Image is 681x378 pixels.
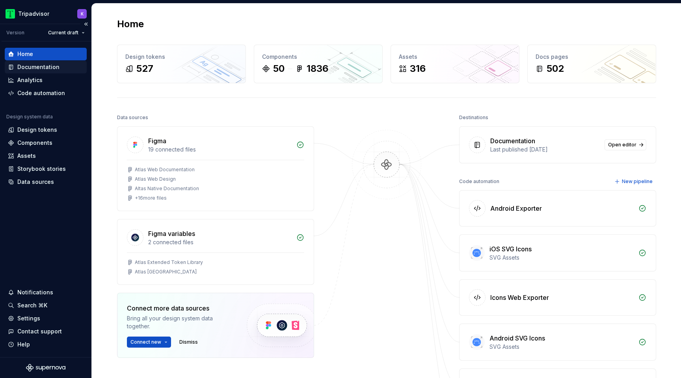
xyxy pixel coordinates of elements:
[6,30,24,36] div: Version
[130,339,161,345] span: Connect new
[17,139,52,147] div: Components
[17,126,57,134] div: Design tokens
[273,62,285,75] div: 50
[117,126,314,211] a: Figma19 connected filesAtlas Web DocumentationAtlas Web DesignAltas Native Documentation+16more f...
[5,286,87,299] button: Notifications
[117,18,144,30] h2: Home
[48,30,78,36] span: Current draft
[148,146,292,153] div: 19 connected files
[136,62,153,75] div: 527
[527,45,656,83] a: Docs pages502
[148,238,292,246] div: 2 connected files
[622,178,653,185] span: New pipeline
[17,89,65,97] div: Code automation
[17,314,40,322] div: Settings
[18,10,49,18] div: Tripadvisor
[5,87,87,99] a: Code automation
[135,167,195,173] div: Atlas Web Documentation
[5,137,87,149] a: Components
[489,333,545,343] div: Android SVG Icons
[17,288,53,296] div: Notifications
[135,176,176,182] div: Atlas Web Design
[459,176,499,187] div: Code automation
[17,165,66,173] div: Storybook stories
[135,185,199,192] div: Altas Native Documentation
[148,229,195,238] div: Figma variables
[125,53,238,61] div: Design tokens
[490,293,549,302] div: Icons Web Exporter
[612,176,656,187] button: New pipeline
[490,146,600,153] div: Last published [DATE]
[547,62,564,75] div: 502
[17,76,43,84] div: Analytics
[17,178,54,186] div: Data sources
[117,45,246,83] a: Design tokens527
[80,19,91,30] button: Collapse sidebar
[176,337,201,348] button: Dismiss
[490,136,535,146] div: Documentation
[17,50,33,58] div: Home
[5,299,87,312] button: Search ⌘K
[5,150,87,162] a: Assets
[5,325,87,338] button: Contact support
[254,45,383,83] a: Components501836
[135,195,167,201] div: + 16 more files
[5,176,87,188] a: Data sources
[262,53,374,61] div: Components
[17,327,62,335] div: Contact support
[5,163,87,175] a: Storybook stories
[127,337,171,348] button: Connect new
[5,338,87,351] button: Help
[410,62,426,75] div: 316
[135,259,203,266] div: Atlas Extended Token Library
[5,74,87,86] a: Analytics
[117,219,314,285] a: Figma variables2 connected filesAtlas Extended Token LibraryAtlas [GEOGRAPHIC_DATA]
[5,61,87,73] a: Documentation
[459,112,488,123] div: Destinations
[2,5,90,22] button: TripadvisorK
[117,112,148,123] div: Data sources
[490,204,542,213] div: Android Exporter
[5,312,87,325] a: Settings
[127,303,233,313] div: Connect more data sources
[148,136,166,146] div: Figma
[6,114,53,120] div: Design system data
[6,9,15,19] img: 0ed0e8b8-9446-497d-bad0-376821b19aa5.png
[179,339,198,345] span: Dismiss
[5,124,87,136] a: Design tokens
[608,142,636,148] span: Open editor
[605,139,646,150] a: Open editor
[399,53,511,61] div: Assets
[489,254,634,262] div: SVG Assets
[307,62,328,75] div: 1836
[135,269,197,275] div: Atlas [GEOGRAPHIC_DATA]
[17,341,30,348] div: Help
[17,301,47,309] div: Search ⌘K
[26,364,65,372] svg: Supernova Logo
[127,314,233,330] div: Bring all your design system data together.
[489,343,634,351] div: SVG Assets
[17,152,36,160] div: Assets
[17,63,60,71] div: Documentation
[81,11,84,17] div: K
[5,48,87,60] a: Home
[391,45,519,83] a: Assets316
[536,53,648,61] div: Docs pages
[45,27,88,38] button: Current draft
[489,244,532,254] div: iOS SVG Icons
